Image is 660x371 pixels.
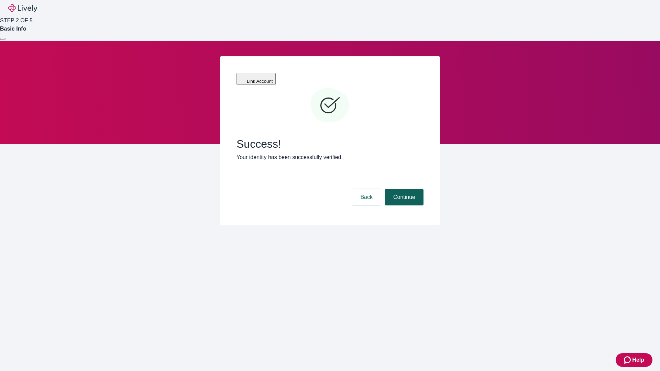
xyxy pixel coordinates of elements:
img: Lively [8,4,37,12]
p: Your identity has been successfully verified. [236,153,423,161]
button: Continue [385,189,423,205]
svg: Checkmark icon [309,85,351,126]
svg: Zendesk support icon [624,356,632,364]
button: Back [352,189,381,205]
button: Zendesk support iconHelp [616,353,652,367]
span: Success! [236,137,423,150]
button: Link Account [236,73,276,85]
span: Help [632,356,644,364]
